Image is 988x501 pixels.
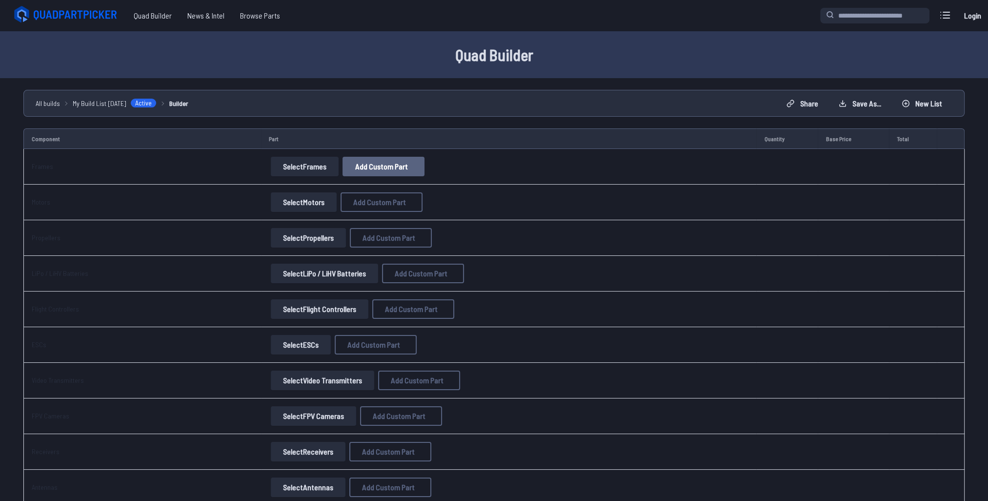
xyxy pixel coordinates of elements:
button: New List [893,96,950,111]
button: Save as... [830,96,889,111]
button: SelectFPV Cameras [271,406,356,426]
button: Add Custom Part [341,192,423,212]
a: SelectESCs [269,335,333,355]
a: Quad Builder [126,6,180,25]
a: SelectMotors [269,192,339,212]
button: SelectMotors [271,192,337,212]
a: SelectReceivers [269,442,347,461]
button: SelectReceivers [271,442,345,461]
span: Add Custom Part [353,198,406,206]
a: SelectAntennas [269,478,347,497]
span: Active [130,98,157,108]
span: Add Custom Part [395,270,447,277]
td: Total [889,128,937,149]
td: Quantity [756,128,818,149]
button: SelectAntennas [271,478,345,497]
a: Browse Parts [232,6,288,25]
a: LiPo / LiHV Batteries [32,269,88,277]
a: SelectPropellers [269,228,348,248]
a: SelectFrames [269,157,341,176]
button: Add Custom Part [378,371,460,390]
button: Add Custom Part [335,335,417,355]
button: SelectVideo Transmitters [271,371,374,390]
a: All builds [36,98,60,108]
span: Add Custom Part [355,163,408,170]
a: SelectVideo Transmitters [269,371,376,390]
a: SelectLiPo / LiHV Batteries [269,264,380,283]
span: Add Custom Part [362,483,415,491]
button: Add Custom Part [382,264,464,283]
a: Flight Controllers [32,305,79,313]
button: Share [778,96,827,111]
button: SelectPropellers [271,228,346,248]
span: My Build List [DATE] [73,98,126,108]
span: Add Custom Part [373,412,425,420]
a: Motors [32,198,50,206]
a: FPV Cameras [32,412,69,420]
button: SelectESCs [271,335,331,355]
td: Base Price [818,128,888,149]
button: Add Custom Part [360,406,442,426]
h1: Quad Builder [182,43,807,66]
a: Login [961,6,984,25]
a: My Build List [DATE]Active [73,98,157,108]
a: SelectFPV Cameras [269,406,358,426]
button: Add Custom Part [372,299,454,319]
a: Builder [169,98,188,108]
span: Add Custom Part [362,448,415,456]
span: Add Custom Part [363,234,415,242]
a: Frames [32,162,53,170]
span: Add Custom Part [347,341,400,349]
a: ESCs [32,340,46,349]
button: SelectFlight Controllers [271,299,368,319]
span: Add Custom Part [385,305,438,313]
button: SelectFrames [271,157,339,176]
td: Part [261,128,756,149]
button: SelectLiPo / LiHV Batteries [271,264,378,283]
button: Add Custom Part [349,442,431,461]
td: Component [23,128,261,149]
a: Receivers [32,447,60,456]
button: Add Custom Part [350,228,432,248]
span: Add Custom Part [391,376,444,384]
a: Antennas [32,483,58,491]
a: News & Intel [180,6,232,25]
button: Add Custom Part [343,157,424,176]
a: Video Transmitters [32,376,84,384]
button: Add Custom Part [349,478,431,497]
a: Propellers [32,233,60,242]
a: SelectFlight Controllers [269,299,370,319]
